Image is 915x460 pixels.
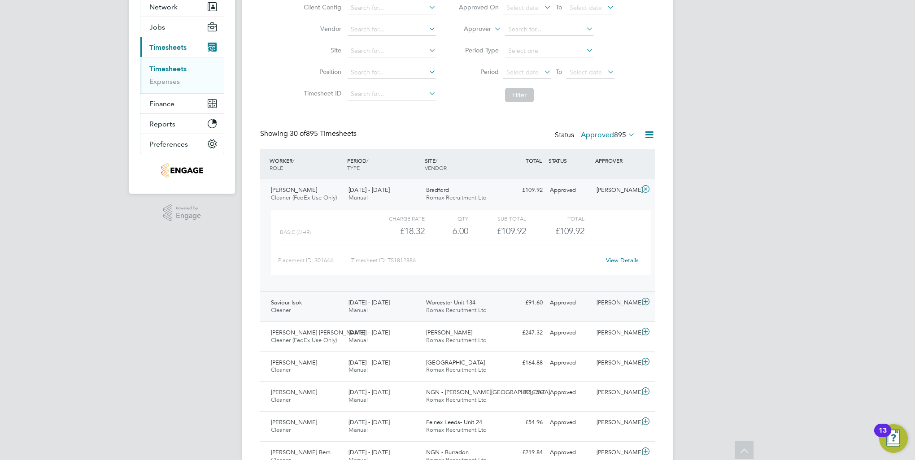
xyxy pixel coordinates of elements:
span: 895 Timesheets [290,129,357,138]
span: VENDOR [425,164,447,171]
span: TYPE [347,164,360,171]
input: Search for... [348,88,436,100]
span: Cleaner (FedEx Use Only) [271,194,337,201]
input: Search for... [348,45,436,57]
span: Worcester Unit 134 [426,299,475,306]
span: / [366,157,368,164]
span: To [553,66,565,78]
input: Search for... [348,2,436,14]
a: Expenses [149,77,180,86]
span: Romax Recruitment Ltd [426,194,487,201]
a: View Details [606,256,639,264]
div: £164.88 [500,356,546,370]
div: SITE [423,152,500,176]
button: Finance [140,94,224,113]
input: Search for... [348,23,436,36]
span: [PERSON_NAME] [271,186,317,194]
span: Manual [349,366,368,373]
div: £247.32 [500,325,546,340]
div: £109.92 [500,183,546,198]
span: Cleaner [271,426,291,434]
span: Finance [149,100,174,108]
button: Timesheets [140,37,224,57]
div: £18.32 [367,224,425,239]
span: Manual [349,396,368,404]
button: Jobs [140,17,224,37]
span: NGN - Burradon [426,448,469,456]
span: [DATE] - [DATE] [349,299,390,306]
div: [PERSON_NAME] [593,415,640,430]
label: Site [301,46,341,54]
div: Total [526,213,584,224]
span: Select date [570,68,602,76]
label: Period Type [458,46,499,54]
span: Cleaner [271,366,291,373]
div: [PERSON_NAME] [593,295,640,310]
label: Approved [581,130,635,139]
span: Jobs [149,23,165,31]
div: [PERSON_NAME] [593,445,640,460]
div: [PERSON_NAME] [593,325,640,340]
label: Timesheet ID [301,89,341,97]
span: 895 [614,130,626,139]
span: [DATE] - [DATE] [349,448,390,456]
div: Timesheet ID: TS1812886 [351,253,600,268]
span: Romax Recruitment Ltd [426,306,487,314]
div: Approved [546,445,593,460]
span: Manual [349,194,368,201]
label: Client Config [301,3,341,11]
span: [DATE] - [DATE] [349,329,390,336]
div: WORKER [267,152,345,176]
a: Go to home page [140,163,224,178]
div: Placement ID: 301644 [278,253,351,268]
div: £219.84 [500,445,546,460]
div: Timesheets [140,57,224,93]
span: [PERSON_NAME] Bern… [271,448,336,456]
span: [DATE] - [DATE] [349,388,390,396]
span: Timesheets [149,43,187,52]
div: £91.60 [500,295,546,310]
div: Status [555,129,637,142]
button: Preferences [140,134,224,154]
label: Vendor [301,25,341,33]
div: Approved [546,356,593,370]
span: [GEOGRAPHIC_DATA] [426,359,485,366]
div: [PERSON_NAME] [593,356,640,370]
span: 30 of [290,129,306,138]
span: Basic (£/HR) [280,229,311,235]
span: Cleaner [271,306,291,314]
div: Approved [546,385,593,400]
label: Position [301,68,341,76]
button: Reports [140,114,224,134]
span: / [292,157,294,164]
span: [PERSON_NAME] [271,418,317,426]
span: [PERSON_NAME] [271,359,317,366]
span: Select date [570,4,602,12]
div: Sub Total [468,213,526,224]
input: Search for... [505,23,593,36]
span: £109.92 [555,226,584,236]
span: Manual [349,426,368,434]
span: Romax Recruitment Ltd [426,426,487,434]
label: Period [458,68,499,76]
span: NGN - [PERSON_NAME][GEOGRAPHIC_DATA] [426,388,550,396]
span: Romax Recruitment Ltd [426,396,487,404]
span: Romax Recruitment Ltd [426,366,487,373]
div: STATUS [546,152,593,169]
span: [DATE] - [DATE] [349,359,390,366]
button: Open Resource Center, 13 new notifications [879,424,908,453]
span: To [553,1,565,13]
div: [PERSON_NAME] [593,183,640,198]
label: Approved On [458,3,499,11]
span: Manual [349,336,368,344]
span: Reports [149,120,175,128]
div: Approved [546,325,593,340]
label: Approver [451,25,491,34]
div: Charge rate [367,213,425,224]
span: [PERSON_NAME] [426,329,472,336]
span: Romax Recruitment Ltd [426,336,487,344]
div: £146.56 [500,385,546,400]
span: Select date [506,68,539,76]
div: APPROVER [593,152,640,169]
span: / [436,157,437,164]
